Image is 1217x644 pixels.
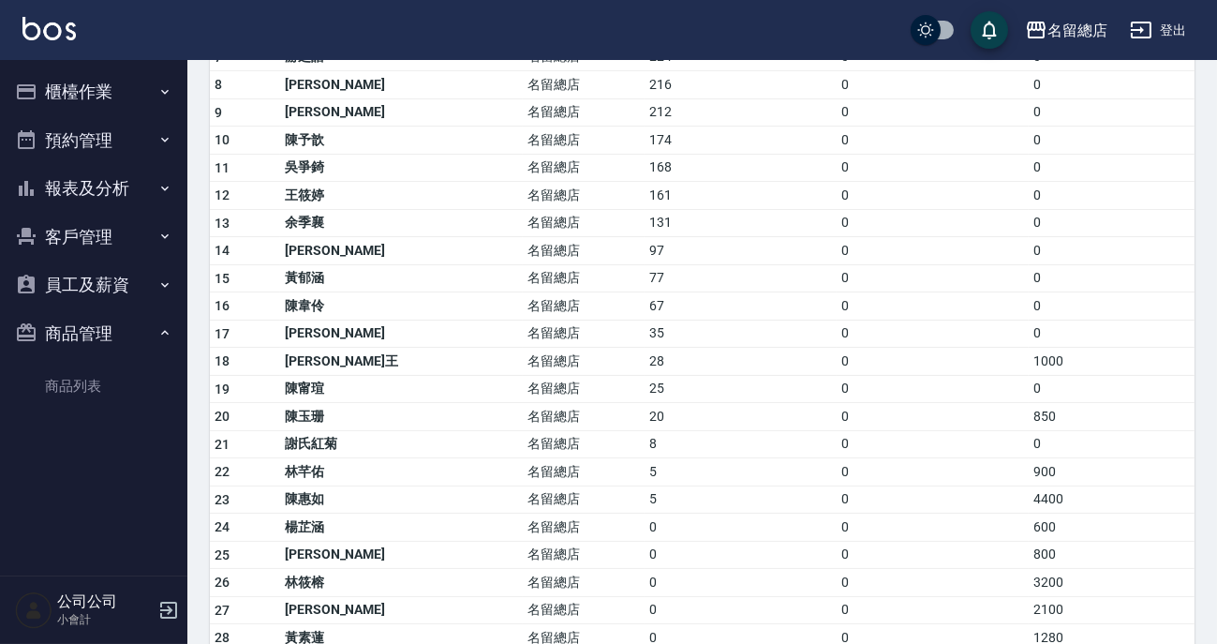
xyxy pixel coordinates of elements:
[215,160,230,175] span: 11
[837,71,1029,99] td: 0
[215,409,230,424] span: 20
[523,182,645,210] td: 名留總店
[7,67,180,116] button: 櫃檯作業
[1017,11,1115,50] button: 名留總店
[645,486,837,514] td: 5
[1029,264,1195,292] td: 0
[280,514,523,542] td: 楊芷涵
[280,71,523,99] td: [PERSON_NAME]
[7,116,180,165] button: 預約管理
[523,320,645,348] td: 名留總店
[645,403,837,431] td: 20
[837,292,1029,321] td: 0
[1029,320,1195,348] td: 0
[7,164,180,213] button: 報表及分析
[645,98,837,127] td: 212
[215,603,230,618] span: 27
[1029,430,1195,458] td: 0
[215,243,230,258] span: 14
[1122,13,1195,48] button: 登出
[215,353,230,368] span: 18
[215,132,230,147] span: 10
[57,611,153,628] p: 小會計
[837,182,1029,210] td: 0
[837,375,1029,403] td: 0
[523,596,645,624] td: 名留總店
[1029,514,1195,542] td: 600
[523,71,645,99] td: 名留總店
[15,592,52,629] img: Person
[523,154,645,182] td: 名留總店
[523,209,645,237] td: 名留總店
[215,519,230,534] span: 24
[645,569,837,597] td: 0
[280,292,523,321] td: 陳韋伶
[971,11,1008,49] button: save
[7,365,180,408] a: 商品列表
[215,105,222,120] span: 9
[837,458,1029,487] td: 0
[645,596,837,624] td: 0
[215,547,230,562] span: 25
[837,430,1029,458] td: 0
[1029,375,1195,403] td: 0
[57,592,153,611] h5: 公司公司
[645,71,837,99] td: 216
[280,430,523,458] td: 謝氏紅菊
[837,237,1029,265] td: 0
[837,154,1029,182] td: 0
[215,326,230,341] span: 17
[280,320,523,348] td: [PERSON_NAME]
[280,237,523,265] td: [PERSON_NAME]
[1029,98,1195,127] td: 0
[280,403,523,431] td: 陳玉珊
[837,569,1029,597] td: 0
[837,514,1029,542] td: 0
[280,569,523,597] td: 林筱榕
[215,271,230,286] span: 15
[1029,127,1195,155] td: 0
[645,264,837,292] td: 77
[645,154,837,182] td: 168
[645,209,837,237] td: 131
[837,209,1029,237] td: 0
[523,486,645,514] td: 名留總店
[837,486,1029,514] td: 0
[645,541,837,569] td: 0
[280,127,523,155] td: 陳予歆
[280,264,523,292] td: 黃郁涵
[1029,569,1195,597] td: 3200
[837,541,1029,569] td: 0
[523,348,645,376] td: 名留總店
[523,514,645,542] td: 名留總店
[523,458,645,487] td: 名留總店
[523,98,645,127] td: 名留總店
[280,541,523,569] td: [PERSON_NAME]
[280,596,523,624] td: [PERSON_NAME]
[1029,348,1195,376] td: 1000
[215,298,230,313] span: 16
[1029,403,1195,431] td: 850
[645,127,837,155] td: 174
[215,50,222,65] span: 7
[7,213,180,262] button: 客戶管理
[1047,19,1107,42] div: 名留總店
[645,292,837,321] td: 67
[1029,237,1195,265] td: 0
[1029,209,1195,237] td: 0
[837,596,1029,624] td: 0
[645,458,837,487] td: 5
[837,127,1029,155] td: 0
[645,237,837,265] td: 97
[280,209,523,237] td: 余季襄
[7,261,180,309] button: 員工及薪資
[645,514,837,542] td: 0
[523,375,645,403] td: 名留總店
[280,458,523,487] td: 林芊佑
[215,77,222,92] span: 8
[523,237,645,265] td: 名留總店
[280,154,523,182] td: 吳爭錡
[837,264,1029,292] td: 0
[22,17,76,40] img: Logo
[1029,71,1195,99] td: 0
